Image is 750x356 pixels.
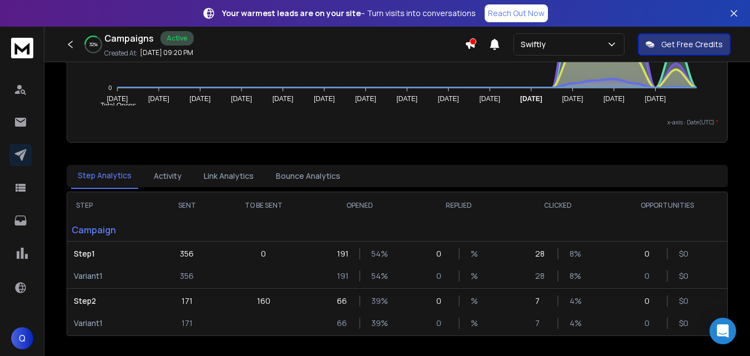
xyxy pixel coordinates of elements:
p: Get Free Credits [661,39,723,50]
tspan: [DATE] [396,95,417,103]
p: Step 1 [74,248,150,259]
th: SENT [157,192,217,219]
p: 191 [337,270,348,282]
p: 54 % [371,248,382,259]
img: logo [11,38,33,58]
th: REPLIED [409,192,509,219]
tspan: [DATE] [190,95,211,103]
p: % [471,248,482,259]
p: 39 % [371,295,382,307]
p: 0 [436,295,447,307]
tspan: [DATE] [520,95,542,103]
tspan: [DATE] [479,95,500,103]
p: 66 [337,295,348,307]
p: $ 0 [679,270,690,282]
tspan: [DATE] [438,95,459,103]
p: % [471,270,482,282]
tspan: [DATE] [273,95,294,103]
tspan: [DATE] [107,95,128,103]
p: Swiftly [521,39,550,50]
p: Variant 1 [74,318,150,329]
span: Total Opens [92,102,136,109]
p: 7 [535,318,546,329]
p: 171 [182,318,193,329]
p: 356 [180,270,194,282]
p: 0 [436,270,447,282]
p: 171 [182,295,193,307]
p: Campaign [67,219,157,241]
p: 28 [535,270,546,282]
h1: Campaigns [104,32,154,45]
p: [DATE] 09:20 PM [140,48,193,57]
p: % [471,318,482,329]
p: Step 2 [74,295,150,307]
tspan: [DATE] [314,95,335,103]
tspan: [DATE] [603,95,625,103]
p: 356 [180,248,194,259]
button: Step Analytics [71,163,138,189]
p: 0 [645,318,656,329]
p: 54 % [371,270,382,282]
p: 191 [337,248,348,259]
th: OPPORTUNITIES [607,192,727,219]
tspan: [DATE] [645,95,666,103]
th: CLICKED [509,192,608,219]
p: 28 [535,248,546,259]
tspan: [DATE] [562,95,583,103]
tspan: [DATE] [231,95,252,103]
p: Reach Out Now [488,8,545,19]
p: 0 [436,248,447,259]
th: STEP [67,192,157,219]
p: 66 [337,318,348,329]
p: 8 % [570,248,581,259]
th: OPENED [310,192,410,219]
p: $ 0 [679,295,690,307]
button: Activity [147,164,188,188]
div: Open Intercom Messenger [709,318,736,344]
p: 4 % [570,295,581,307]
p: 4 % [570,318,581,329]
button: Q [11,327,33,349]
div: Active [160,31,194,46]
strong: Your warmest leads are on your site [222,8,361,18]
p: % [471,295,482,307]
p: 39 % [371,318,382,329]
th: TO BE SENT [217,192,310,219]
p: Variant 1 [74,270,150,282]
p: 0 [436,318,447,329]
p: Created At: [104,49,138,58]
p: 0 [645,270,656,282]
p: 32 % [89,41,98,48]
p: 0 [645,248,656,259]
tspan: [DATE] [148,95,169,103]
button: Bounce Analytics [269,164,347,188]
p: 160 [257,295,270,307]
button: Get Free Credits [638,33,731,56]
a: Reach Out Now [485,4,548,22]
p: 8 % [570,270,581,282]
p: 7 [535,295,546,307]
p: 0 [261,248,266,259]
tspan: [DATE] [355,95,376,103]
p: 0 [645,295,656,307]
p: $ 0 [679,318,690,329]
p: – Turn visits into conversations [222,8,476,19]
p: $ 0 [679,248,690,259]
tspan: 0 [108,84,112,91]
button: Link Analytics [197,164,260,188]
p: x-axis : Date(UTC) [76,118,718,127]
